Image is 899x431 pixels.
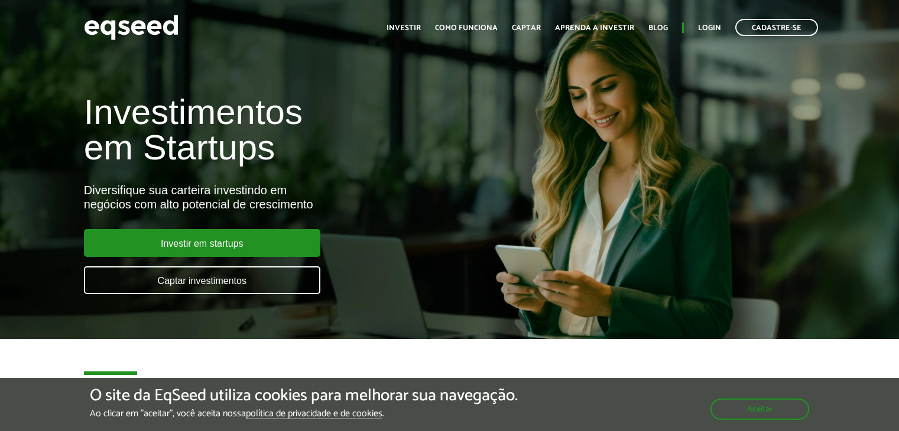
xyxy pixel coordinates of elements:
a: Aprenda a investir [555,24,634,32]
a: política de privacidade e de cookies [246,409,382,419]
p: Ao clicar em "aceitar", você aceita nossa . [90,408,518,419]
a: Login [698,24,721,32]
button: Aceitar [710,399,809,420]
a: Captar investimentos [84,266,320,294]
a: Como funciona [435,24,498,32]
img: EqSeed [84,12,178,43]
a: Cadastre-se [735,19,818,36]
a: Investir em startups [84,229,320,257]
a: Captar [512,24,541,32]
h5: O site da EqSeed utiliza cookies para melhorar sua navegação. [90,387,518,405]
a: Blog [648,24,668,32]
a: Investir [387,24,421,32]
h1: Investimentos em Startups [84,94,516,165]
div: Diversifique sua carteira investindo em negócios com alto potencial de crescimento [84,183,516,211]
